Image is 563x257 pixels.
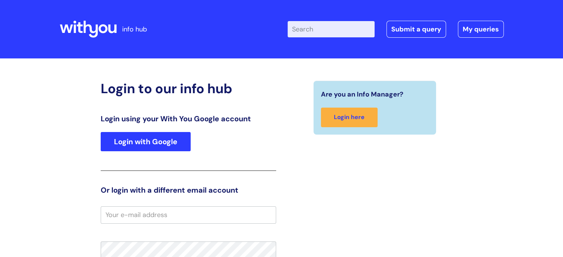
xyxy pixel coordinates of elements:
[321,88,403,100] span: Are you an Info Manager?
[458,21,504,38] a: My queries
[288,21,375,37] input: Search
[101,206,276,223] input: Your e-mail address
[386,21,446,38] a: Submit a query
[101,186,276,195] h3: Or login with a different email account
[101,132,191,151] a: Login with Google
[101,114,276,123] h3: Login using your With You Google account
[321,108,378,127] a: Login here
[101,81,276,97] h2: Login to our info hub
[122,23,147,35] p: info hub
